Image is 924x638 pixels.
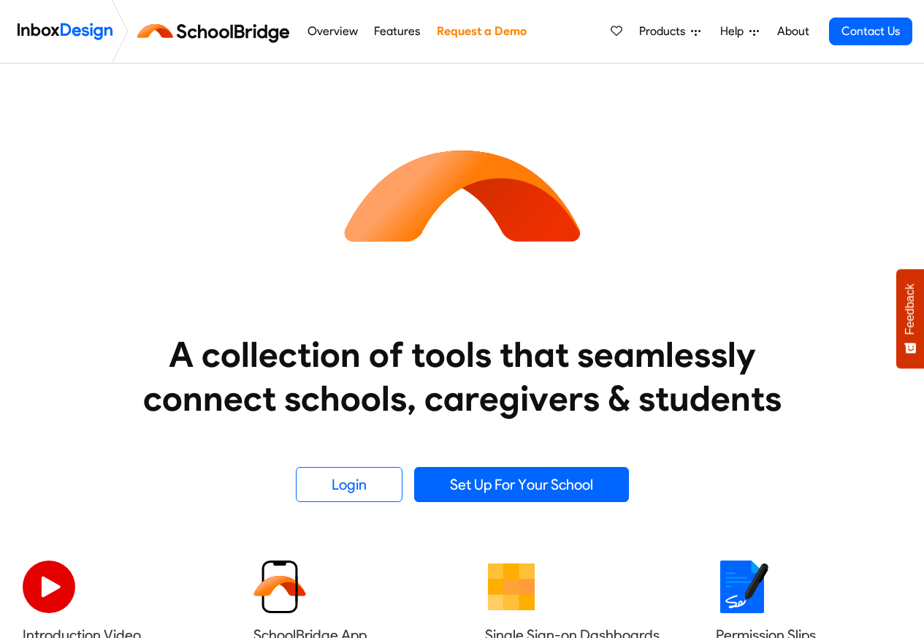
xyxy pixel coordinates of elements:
a: Request a Demo [432,17,530,46]
span: Feedback [904,284,917,335]
a: Login [296,467,402,502]
a: Contact Us [829,18,912,45]
a: About [773,17,813,46]
img: 2022_01_18_icon_signature.svg [716,561,768,613]
img: schoolbridge logo [134,14,299,49]
img: icon_schoolbridge.svg [331,64,594,327]
a: Set Up For Your School [414,467,629,502]
img: 2022_01_13_icon_grid.svg [485,561,538,613]
a: Features [370,17,424,46]
button: Feedback - Show survey [896,269,924,368]
img: 2022_07_11_icon_video_playback.svg [23,561,75,613]
span: Products [639,23,691,40]
a: Products [633,17,706,46]
img: 2022_01_13_icon_sb_app.svg [253,561,306,613]
heading: A collection of tools that seamlessly connect schools, caregivers & students [115,333,809,420]
a: Help [714,17,765,46]
a: Overview [303,17,362,46]
span: Help [720,23,749,40]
